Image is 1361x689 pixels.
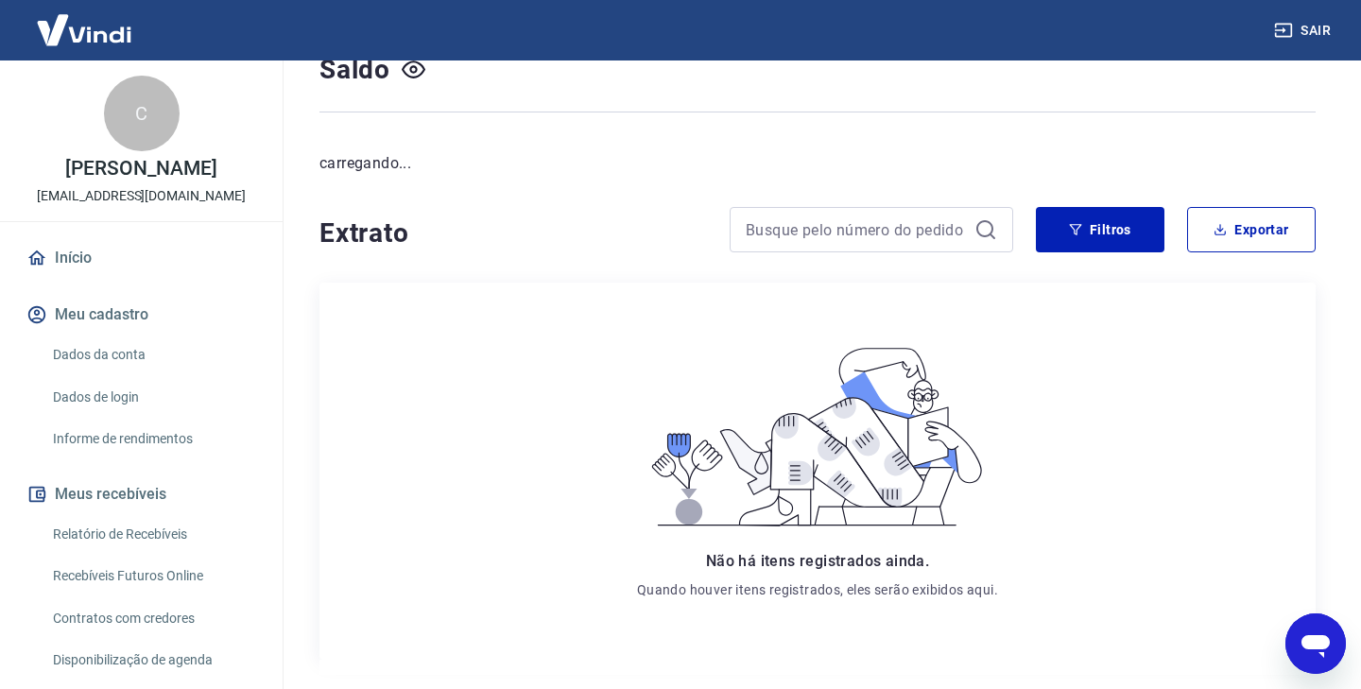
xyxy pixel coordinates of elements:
[104,76,180,151] div: C
[706,552,929,570] span: Não há itens registrados ainda.
[1036,207,1164,252] button: Filtros
[1285,613,1346,674] iframe: Botão para abrir a janela de mensagens
[23,237,260,279] a: Início
[45,599,260,638] a: Contratos com credores
[45,641,260,680] a: Disponibilização de agenda
[1187,207,1316,252] button: Exportar
[45,336,260,374] a: Dados da conta
[65,159,216,179] p: [PERSON_NAME]
[45,557,260,595] a: Recebíveis Futuros Online
[45,515,260,554] a: Relatório de Recebíveis
[746,215,967,244] input: Busque pelo número do pedido
[45,378,260,417] a: Dados de login
[637,580,998,599] p: Quando houver itens registrados, eles serão exibidos aqui.
[319,215,707,252] h4: Extrato
[1270,13,1338,48] button: Sair
[23,294,260,336] button: Meu cadastro
[23,1,146,59] img: Vindi
[37,186,246,206] p: [EMAIL_ADDRESS][DOMAIN_NAME]
[319,152,1316,175] p: carregando...
[23,474,260,515] button: Meus recebíveis
[319,51,390,89] h4: Saldo
[45,420,260,458] a: Informe de rendimentos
